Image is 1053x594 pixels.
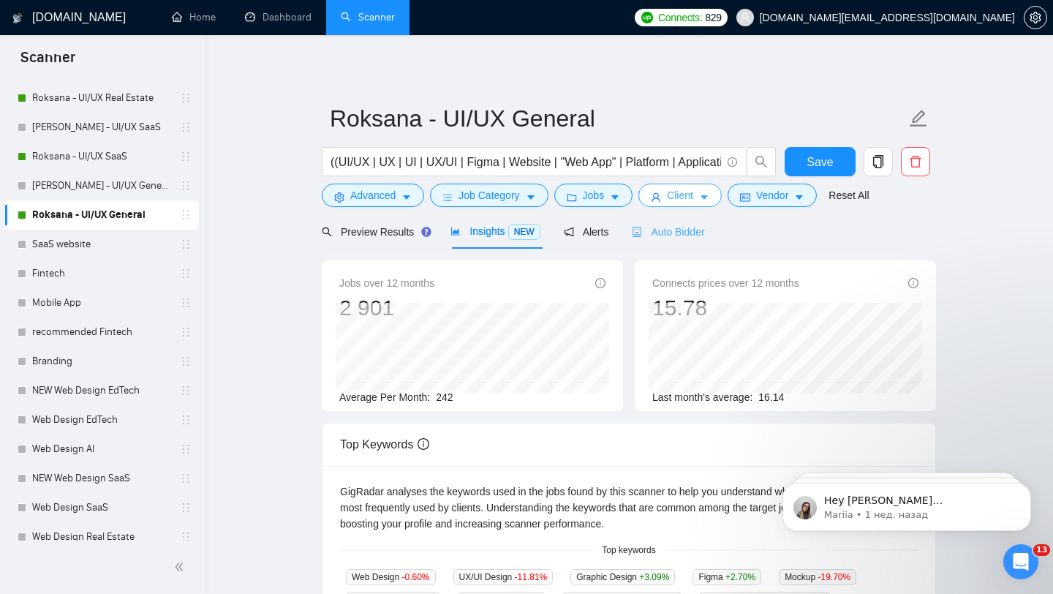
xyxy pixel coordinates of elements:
[632,227,642,237] span: robot
[420,225,433,238] div: Tooltip anchor
[32,142,171,171] a: Roksana - UI/UX SaaS
[339,275,434,291] span: Jobs over 12 months
[909,109,928,128] span: edit
[901,147,930,176] button: delete
[450,225,540,237] span: Insights
[740,192,750,203] span: idcard
[583,187,605,203] span: Jobs
[436,391,453,403] span: 242
[442,192,453,203] span: bars
[1033,544,1050,556] span: 13
[32,288,171,317] a: Mobile App
[180,268,192,279] span: holder
[229,6,257,34] button: Развернуть окно
[699,192,709,203] span: caret-down
[32,522,171,552] a: Web Design Real Estate
[652,275,799,291] span: Connects prices over 12 months
[180,502,192,514] span: holder
[340,424,918,465] div: Top Keywords
[864,155,892,168] span: copy
[32,493,171,522] a: Web Design SaaS
[180,414,192,426] span: holder
[1024,12,1047,23] a: setting
[794,192,804,203] span: caret-down
[180,180,192,192] span: holder
[339,391,430,403] span: Average Per Month:
[779,569,856,585] span: Mockup
[245,11,312,23] a: dashboardDashboard
[32,347,171,376] a: Branding
[180,238,192,250] span: holder
[180,121,192,133] span: holder
[641,12,653,23] img: upwork-logo.png
[760,452,1053,554] iframe: Intercom notifications сообщение
[173,440,195,469] span: 😃
[12,7,23,30] img: logo
[135,440,156,469] span: 😐
[180,443,192,455] span: holder
[453,569,554,585] span: UX/UI Design
[610,192,620,203] span: caret-down
[651,192,661,203] span: user
[658,10,702,26] span: Connects:
[567,192,577,203] span: folder
[32,435,171,464] a: Web Design AI
[652,391,752,403] span: Last month's average:
[526,192,536,203] span: caret-down
[322,226,427,238] span: Preview Results
[97,440,118,469] span: 😞
[165,440,203,469] span: smiley reaction
[322,184,424,207] button: settingAdvancedcaret-down
[508,224,540,240] span: NEW
[401,192,412,203] span: caret-down
[570,569,675,585] span: Graphic Design
[402,572,430,582] span: -0.60 %
[32,259,171,288] a: Fintech
[564,227,574,237] span: notification
[346,569,436,585] span: Web Design
[692,569,761,585] span: Figma
[593,544,664,557] span: Top keywords
[339,294,434,322] div: 2 901
[56,487,236,499] a: Открыть в справочном центре
[32,83,171,113] a: Roksana - UI/UX Real Estate
[32,464,171,493] a: NEW Web Design SaaS
[32,376,171,405] a: NEW Web Design EdTech
[174,560,189,574] span: double-left
[458,187,519,203] span: Job Category
[10,6,37,34] button: go back
[554,184,633,207] button: folderJobscaret-down
[1024,12,1046,23] span: setting
[330,100,906,137] input: Scanner name...
[638,184,722,207] button: userClientcaret-down
[180,385,192,396] span: holder
[350,187,396,203] span: Advanced
[728,184,817,207] button: idcardVendorcaret-down
[1024,6,1047,29] button: setting
[32,171,171,200] a: [PERSON_NAME] - UI/UX General
[564,226,609,238] span: Alerts
[180,151,192,162] span: holder
[340,484,918,532] div: GigRadar analyses the keywords used in the jobs found by this scanner to help you understand what...
[632,226,704,238] span: Auto Bidder
[902,155,929,168] span: delete
[864,147,893,176] button: copy
[322,227,332,237] span: search
[180,531,192,543] span: holder
[180,356,192,367] span: holder
[331,153,721,171] input: Search Freelance Jobs...
[89,440,127,469] span: disappointed reaction
[257,6,283,32] div: Закрыть
[756,187,788,203] span: Vendor
[334,192,344,203] span: setting
[172,11,216,23] a: homeHome
[758,391,784,403] span: 16.14
[32,317,171,347] a: recommended Fintech
[450,226,461,236] span: area-chart
[180,92,192,104] span: holder
[639,572,669,582] span: +3.09 %
[515,572,548,582] span: -11.81 %
[180,473,192,484] span: holder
